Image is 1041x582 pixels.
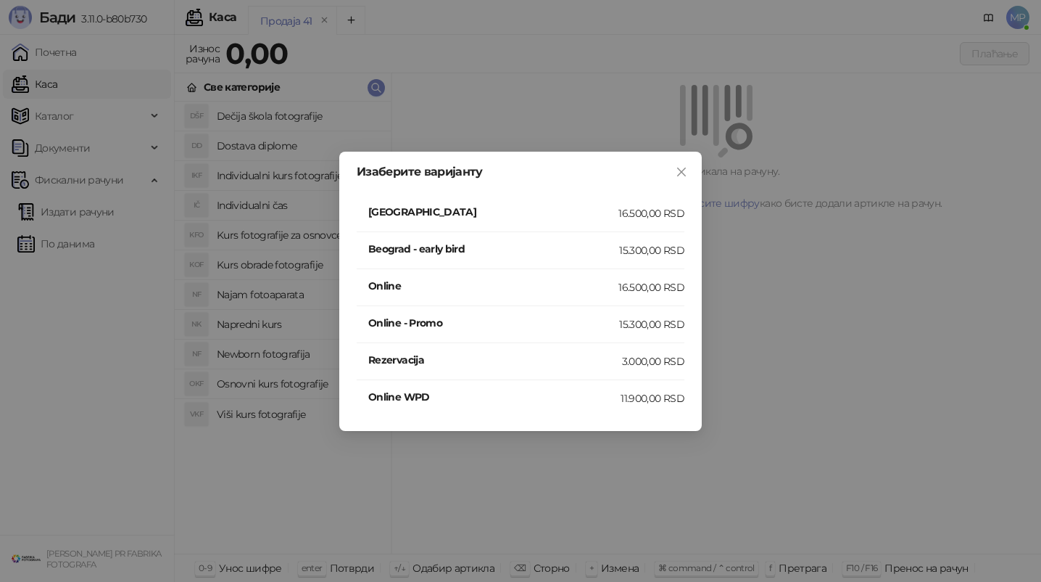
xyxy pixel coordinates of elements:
[670,160,693,184] button: Close
[622,353,684,369] div: 3.000,00 RSD
[621,390,684,406] div: 11.900,00 RSD
[368,389,621,405] h4: Online WPD
[670,166,693,178] span: Close
[618,279,684,295] div: 16.500,00 RSD
[676,166,687,178] span: close
[368,278,618,294] h4: Online
[368,204,618,220] h4: [GEOGRAPHIC_DATA]
[357,166,684,178] div: Изаберите варијанту
[618,205,684,221] div: 16.500,00 RSD
[368,315,619,331] h4: Online - Promo
[619,316,684,332] div: 15.300,00 RSD
[368,352,622,368] h4: Rezervacija
[619,242,684,258] div: 15.300,00 RSD
[368,241,619,257] h4: Beograd - early bird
